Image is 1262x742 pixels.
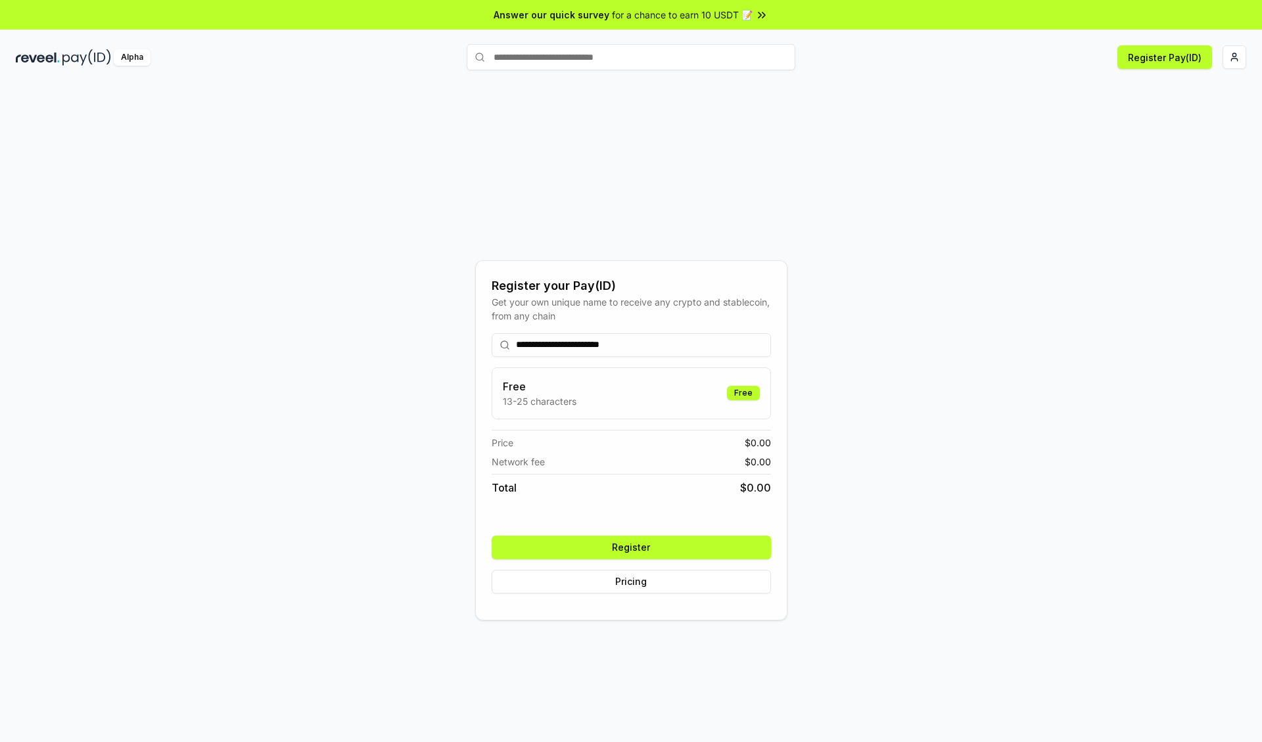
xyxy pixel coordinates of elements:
[740,480,771,496] span: $ 0.00
[503,394,576,408] p: 13-25 characters
[745,436,771,450] span: $ 0.00
[492,295,771,323] div: Get your own unique name to receive any crypto and stablecoin, from any chain
[492,277,771,295] div: Register your Pay(ID)
[16,49,60,66] img: reveel_dark
[492,536,771,559] button: Register
[492,480,517,496] span: Total
[62,49,111,66] img: pay_id
[612,8,753,22] span: for a chance to earn 10 USDT 📝
[1117,45,1212,69] button: Register Pay(ID)
[727,386,760,400] div: Free
[492,436,513,450] span: Price
[492,455,545,469] span: Network fee
[494,8,609,22] span: Answer our quick survey
[503,379,576,394] h3: Free
[114,49,151,66] div: Alpha
[745,455,771,469] span: $ 0.00
[492,570,771,593] button: Pricing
